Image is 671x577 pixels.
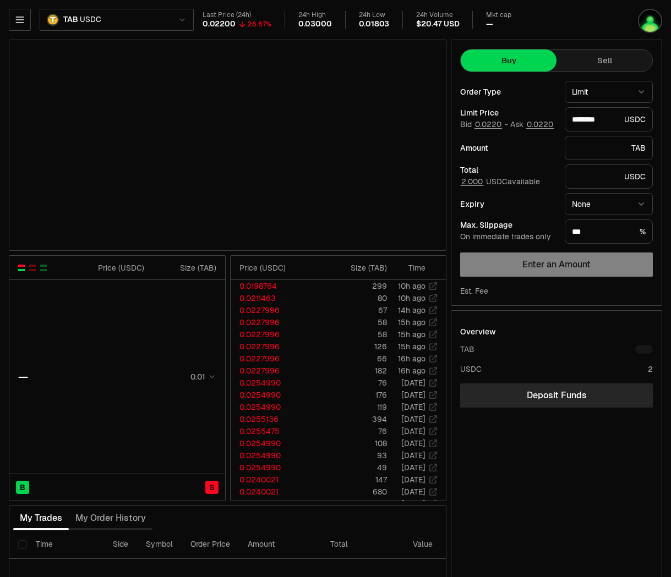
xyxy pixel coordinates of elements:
td: 0.0254990 [231,401,317,413]
time: 10h ago [398,293,425,303]
td: 182 [317,365,388,377]
div: Price ( USDC ) [82,262,144,273]
td: 76 [317,425,388,437]
div: Limit Price [460,109,556,117]
time: 14h ago [398,305,425,315]
time: 15h ago [398,342,425,351]
th: Filled [441,530,480,559]
div: Price ( USDC ) [239,262,317,273]
button: Sell [557,50,652,72]
button: Buy [461,50,557,72]
td: 58 [317,316,388,328]
time: [DATE] [401,487,425,497]
td: 0.0254990 [231,449,317,461]
div: $20.47 USD [416,19,459,29]
time: 16h ago [398,366,425,376]
img: TAB.png [47,14,59,26]
div: 2 [648,364,653,375]
span: USDC [80,15,101,25]
div: USDC [565,164,653,189]
td: 67 [317,304,388,316]
div: Order Type [460,88,556,96]
td: 0.0227996 [231,328,317,340]
td: 0.0254990 [231,437,317,449]
span: TAB [63,15,78,25]
div: USDC [460,364,482,375]
th: Symbol [137,530,182,559]
div: Expiry [460,200,556,208]
td: 0.0227996 [231,353,317,365]
div: 0.03000 [298,19,332,29]
div: Time [396,262,425,273]
button: Limit [565,81,653,103]
td: 0.0240021 [231,486,317,498]
div: 24h Volume [416,11,459,19]
time: [DATE] [401,499,425,509]
button: 0.0220 [526,120,554,129]
td: 0.0227996 [231,316,317,328]
button: Show Sell Orders Only [28,263,37,272]
time: [DATE] [401,402,425,412]
button: 2.000 [460,177,484,186]
td: 93 [317,449,388,461]
div: — [18,369,28,384]
div: USDC [565,107,653,131]
td: 0.0211463 [231,292,317,304]
td: 0.0227996 [231,304,317,316]
td: 86 [317,498,388,510]
div: Overview [460,326,496,337]
td: 0.0198764 [231,280,317,292]
div: 24h High [298,11,332,19]
button: None [565,193,653,215]
td: 147 [317,474,388,486]
td: 0.0255475 [231,425,317,437]
div: TAB [565,136,653,160]
div: TAB [460,344,474,355]
th: Side [104,530,137,559]
div: On immediate trades only [460,232,556,242]
time: 16h ago [398,354,425,364]
button: 0.01 [187,370,216,383]
span: B [20,482,25,493]
button: My Trades [13,507,69,529]
th: Order Price [182,530,239,559]
span: Bid - [460,120,508,130]
div: Amount [460,144,556,152]
td: 119 [317,401,388,413]
td: 680 [317,486,388,498]
div: Last Price (24h) [203,11,271,19]
time: [DATE] [401,438,425,448]
th: Value [404,530,441,559]
td: 76 [317,377,388,389]
button: 0.0220 [474,120,503,129]
td: 0.0254990 [231,377,317,389]
div: — [486,19,493,29]
iframe: Financial Chart [9,40,446,250]
time: [DATE] [401,414,425,424]
time: [DATE] [401,378,425,388]
th: Total [321,530,404,559]
div: % [565,219,653,244]
td: 58 [317,328,388,340]
span: Ask [510,120,554,130]
td: 126 [317,340,388,353]
time: 15h ago [398,329,425,339]
time: [DATE] [401,450,425,460]
time: [DATE] [401,426,425,436]
td: 0.0227996 [231,365,317,377]
div: 0.01803 [359,19,390,29]
a: Deposit Funds [460,383,653,408]
td: 66 [317,353,388,365]
div: Max. Slippage [460,221,556,229]
div: 26.67% [248,20,271,29]
span: S [209,482,215,493]
td: 80 [317,292,388,304]
time: [DATE] [401,390,425,400]
button: My Order History [69,507,152,529]
td: 49 [317,461,388,474]
td: 0.0254990 [231,461,317,474]
div: Mkt cap [486,11,511,19]
td: 0.0240021 [231,498,317,510]
button: Select all [18,540,27,549]
td: 0.0254990 [231,389,317,401]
